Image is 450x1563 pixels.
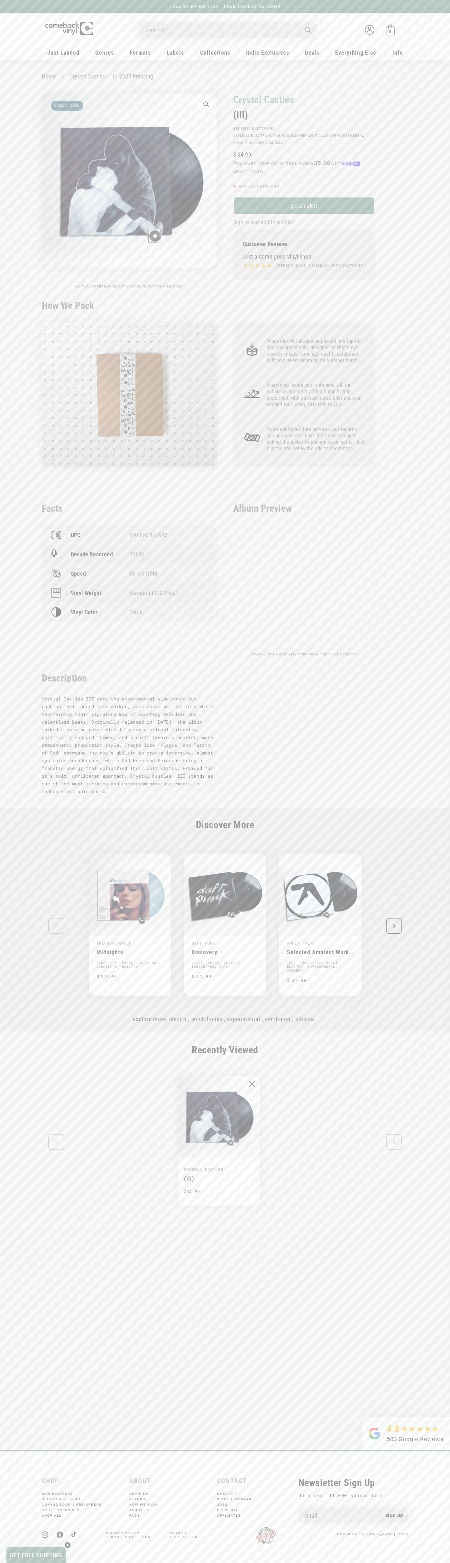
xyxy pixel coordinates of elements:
img: Group.svg [369,1423,380,1443]
span: Everything Else [335,49,376,56]
p: Just a damn good vinyl shop. [243,253,365,260]
a: Standard (120-150g) [129,590,178,596]
p: $34.99 [184,1187,253,1195]
img: RSDPledgeSigned-updated.png [256,1527,277,1544]
span: Indie Exclusives [246,49,289,56]
a: Selected Ambient Works 85-92 [287,949,354,955]
a: 2010's [129,551,144,558]
p: Facts [42,503,217,514]
li: 3 / 6 [279,854,362,996]
div: 5400863182915 [129,532,207,538]
button: Sign in and add to wishlist [233,218,297,226]
div: Search [139,22,316,38]
nav: breadcrumbs [42,72,409,81]
a: How We Pack [129,1501,167,1507]
p: STYLE(S): , , , , [233,134,375,138]
span: Available Late June [239,185,280,188]
p: Description [42,672,217,684]
a: Privacy Policy [106,1531,140,1535]
p: Vinyl Color [71,609,98,616]
p: UPC [71,532,81,538]
a: Witch House [191,1016,222,1022]
a: Start afree return [170,1531,198,1539]
li: 1 / 1 [178,1076,260,1206]
a: Recent Restocks [42,1496,89,1501]
span: Deals [305,49,319,56]
a: Witch House [268,134,294,137]
p: Speed [71,570,86,577]
img: star5.svg [401,1426,438,1432]
a: Electronic [252,127,275,130]
span: Labels [167,49,184,56]
img: close.png [249,1081,255,1087]
a: get an alert [233,197,375,215]
a: FAQs [129,1512,149,1518]
h4: [PERSON_NAME], Comeback Vinyl customer [277,263,363,268]
button: Sign up [381,1508,408,1523]
p: Tracklist & audio may vary from the vinyl version [233,653,375,656]
a: Shipping [129,1492,158,1496]
small: copyright [DOMAIN_NAME], 2025 [337,1532,409,1536]
a: Affiliates [217,1512,250,1518]
span: Terms + Conditions [106,1535,151,1539]
h2: (III) [233,109,375,120]
h2: How We Pack [42,300,409,311]
button: Close teaser [64,1542,71,1548]
a: Experimental [227,1016,260,1022]
p: Vinyl Weight [71,590,102,596]
div: Next slide [386,918,402,934]
p: Customer Reviews [243,241,365,247]
a: Ethereal [345,134,364,137]
img: HowWePack-Updated.gif [42,323,217,467]
p: Join over 11,000 subscribers [298,1492,409,1499]
p: Album Preview [233,503,375,514]
a: Synth-pop [265,1016,290,1022]
a: [PERSON_NAME] [96,940,131,946]
a: Crystal Castles - "Iii" 2025 Pressing [69,73,153,80]
span: $ [233,151,236,158]
a: Returns [129,1496,157,1501]
h2: Newsletter Sign Up [298,1477,409,1488]
img: Crystal Castles - "Iii" 2025 Pressing [178,1076,260,1158]
a: About CV [129,1507,159,1512]
a: (III) [184,1175,194,1182]
span: Coming soon [51,101,83,111]
input: When autocomplete results are available use up and down arrows to review and enter to select [146,23,298,37]
h2: About [129,1477,211,1485]
a: Home [42,73,56,80]
a: Press Kit [217,1507,247,1512]
a: Experimental [295,134,323,137]
p: Your order will always be packed in a top-of-line box specifically designed to ship vinyl records... [267,338,365,364]
h2: Contact [217,1477,298,1485]
p: As an additional free service, your records can be opened to have their discs shipped behind the ... [267,426,365,452]
img: star5.svg [243,261,272,270]
a: Ethereal [295,1016,316,1022]
media-gallery: Gallery Viewer [42,93,217,288]
a: Coming Soon & Pre-Orders [42,1501,110,1507]
span: Collections [200,49,230,56]
p: Condition: New & Sealed [233,141,375,145]
a: New Releases [42,1492,81,1496]
span: Start a free return [170,1531,198,1539]
a: FREE SHIPPING $89+ | FREE 100-DAY RETURNS [163,4,287,9]
a: Indie Exclusives [42,1507,88,1512]
a: Aphex Twin [287,940,313,946]
span: Formats [130,49,151,56]
img: Frame_4_2.png [243,428,262,447]
li: 2 / 6 [184,854,266,996]
span: Crystal Castles III sees the experimental electronic duo pushing their sound into darker, more ab... [42,696,213,794]
a: 33 1/3 RPM [129,570,157,577]
img: Frame_4_1.png [243,384,262,403]
a: Contact [217,1492,245,1496]
a: Daft Punk [192,940,216,946]
a: Synth-pop [324,134,344,137]
a: Jobs [217,1501,236,1507]
span: 0 [389,29,391,34]
img: Frame_4.png [243,340,262,359]
span: 34.99 [233,151,251,158]
a: Electro [169,1016,187,1022]
h2: Shop [42,1477,123,1485]
div: 503 Google Reviews [387,1435,444,1443]
p: Actual appearance may vary slightly from mockup [42,285,217,288]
